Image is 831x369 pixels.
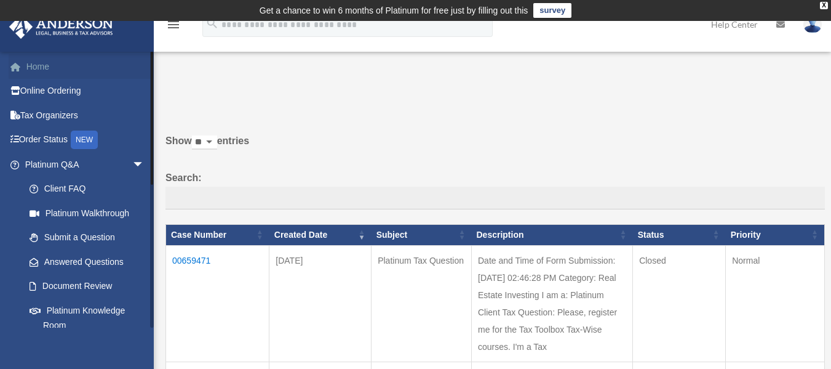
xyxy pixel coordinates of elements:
[17,274,157,299] a: Document Review
[17,225,157,250] a: Submit a Question
[166,245,269,362] td: 00659471
[17,249,151,274] a: Answered Questions
[533,3,571,18] a: survey
[17,298,157,338] a: Platinum Knowledge Room
[472,245,633,362] td: Date and Time of Form Submission: [DATE] 02:46:28 PM Category: Real Estate Investing I am a: Plat...
[9,103,163,128] a: Tax Organizers
[9,54,163,79] a: Home
[17,201,157,225] a: Platinum Walkthrough
[165,132,825,162] label: Show entries
[803,15,822,33] img: User Pic
[6,15,117,39] img: Anderson Advisors Platinum Portal
[166,17,181,32] i: menu
[726,245,825,362] td: Normal
[192,136,217,150] select: Showentries
[205,17,219,30] i: search
[17,177,157,201] a: Client FAQ
[165,169,825,210] label: Search:
[260,3,528,18] div: Get a chance to win 6 months of Platinum for free just by filling out this
[820,2,828,9] div: close
[269,225,372,246] th: Created Date: activate to sort column ascending
[9,79,163,103] a: Online Ordering
[166,225,269,246] th: Case Number: activate to sort column ascending
[71,131,98,149] div: NEW
[472,225,633,246] th: Description: activate to sort column ascending
[633,225,726,246] th: Status: activate to sort column ascending
[165,187,825,210] input: Search:
[269,245,372,362] td: [DATE]
[372,245,472,362] td: Platinum Tax Question
[132,152,157,177] span: arrow_drop_down
[166,22,181,32] a: menu
[9,128,163,153] a: Order StatusNEW
[633,245,726,362] td: Closed
[9,152,157,177] a: Platinum Q&Aarrow_drop_down
[726,225,825,246] th: Priority: activate to sort column ascending
[372,225,472,246] th: Subject: activate to sort column ascending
